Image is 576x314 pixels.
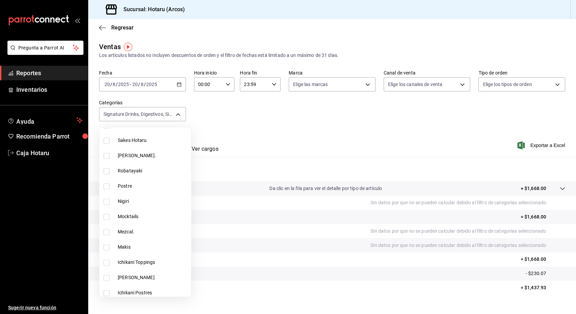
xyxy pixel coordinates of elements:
span: Mocktails [118,213,188,220]
span: Ichikani Toppings [118,259,188,266]
span: Postre [118,183,188,190]
img: Tooltip marker [124,43,132,51]
span: Mezcal. [118,228,188,235]
span: Makis [118,244,188,251]
span: [PERSON_NAME]. [118,152,188,159]
span: [PERSON_NAME] [118,274,188,281]
span: Sakes Hotaru [118,137,188,144]
span: Ichikani Postres [118,289,188,296]
span: Robatayaki [118,167,188,174]
span: Nigiri [118,198,188,205]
